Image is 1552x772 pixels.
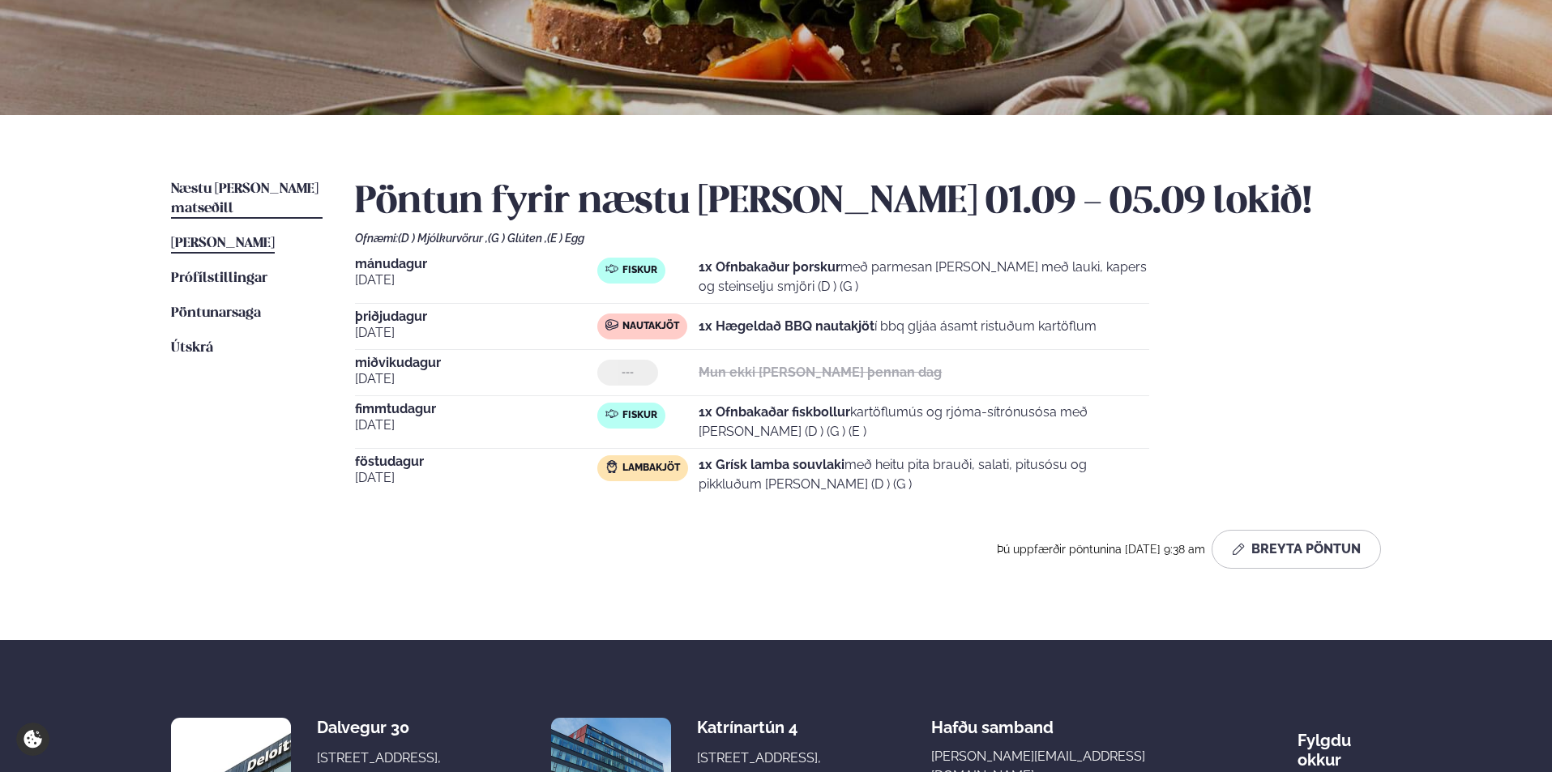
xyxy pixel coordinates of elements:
[697,718,826,737] div: Katrínartún 4
[1298,718,1381,770] div: Fylgdu okkur
[699,258,1149,296] p: með parmesan [PERSON_NAME] með lauki, kapers og steinselju smjöri (D ) (G )
[699,365,942,380] strong: Mun ekki [PERSON_NAME] þennan dag
[622,462,680,475] span: Lambakjöt
[171,341,213,355] span: Útskrá
[16,723,49,756] a: Cookie settings
[547,232,584,245] span: (E ) Egg
[699,455,1149,494] p: með heitu pita brauði, salati, pitusósu og pikkluðum [PERSON_NAME] (D ) (G )
[605,318,618,331] img: beef.svg
[355,356,597,369] span: miðvikudagur
[605,262,618,275] img: fish.svg
[355,232,1381,245] div: Ofnæmi:
[317,718,446,737] div: Dalvegur 30
[605,460,618,473] img: Lamb.svg
[699,317,1097,336] p: í bbq gljáa ásamt ristuðum kartöflum
[171,182,319,215] span: Næstu [PERSON_NAME] matseðill
[931,705,1054,737] span: Hafðu samband
[355,468,597,488] span: [DATE]
[699,259,840,275] strong: 1x Ofnbakaður þorskur
[355,369,597,389] span: [DATE]
[171,339,213,358] a: Útskrá
[171,180,323,219] a: Næstu [PERSON_NAME] matseðill
[355,416,597,435] span: [DATE]
[699,318,874,334] strong: 1x Hægeldað BBQ nautakjöt
[355,271,597,290] span: [DATE]
[355,258,597,271] span: mánudagur
[171,271,267,285] span: Prófílstillingar
[699,403,1149,441] p: kartöflumús og rjóma-sítrónusósa með [PERSON_NAME] (D ) (G ) (E )
[171,237,275,250] span: [PERSON_NAME]
[355,403,597,416] span: fimmtudagur
[355,180,1381,225] h2: Pöntun fyrir næstu [PERSON_NAME] 01.09 - 05.09 lokið!
[171,234,275,254] a: [PERSON_NAME]
[171,269,267,288] a: Prófílstillingar
[622,264,657,277] span: Fiskur
[171,304,261,323] a: Pöntunarsaga
[398,232,488,245] span: (D ) Mjólkurvörur ,
[355,310,597,323] span: þriðjudagur
[997,543,1205,556] span: Þú uppfærðir pöntunina [DATE] 9:38 am
[622,409,657,422] span: Fiskur
[355,455,597,468] span: föstudagur
[488,232,547,245] span: (G ) Glúten ,
[605,407,618,420] img: fish.svg
[622,366,634,379] span: ---
[622,320,679,333] span: Nautakjöt
[699,457,844,472] strong: 1x Grísk lamba souvlaki
[355,323,597,343] span: [DATE]
[699,404,850,420] strong: 1x Ofnbakaðar fiskbollur
[1212,530,1381,569] button: Breyta Pöntun
[171,306,261,320] span: Pöntunarsaga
